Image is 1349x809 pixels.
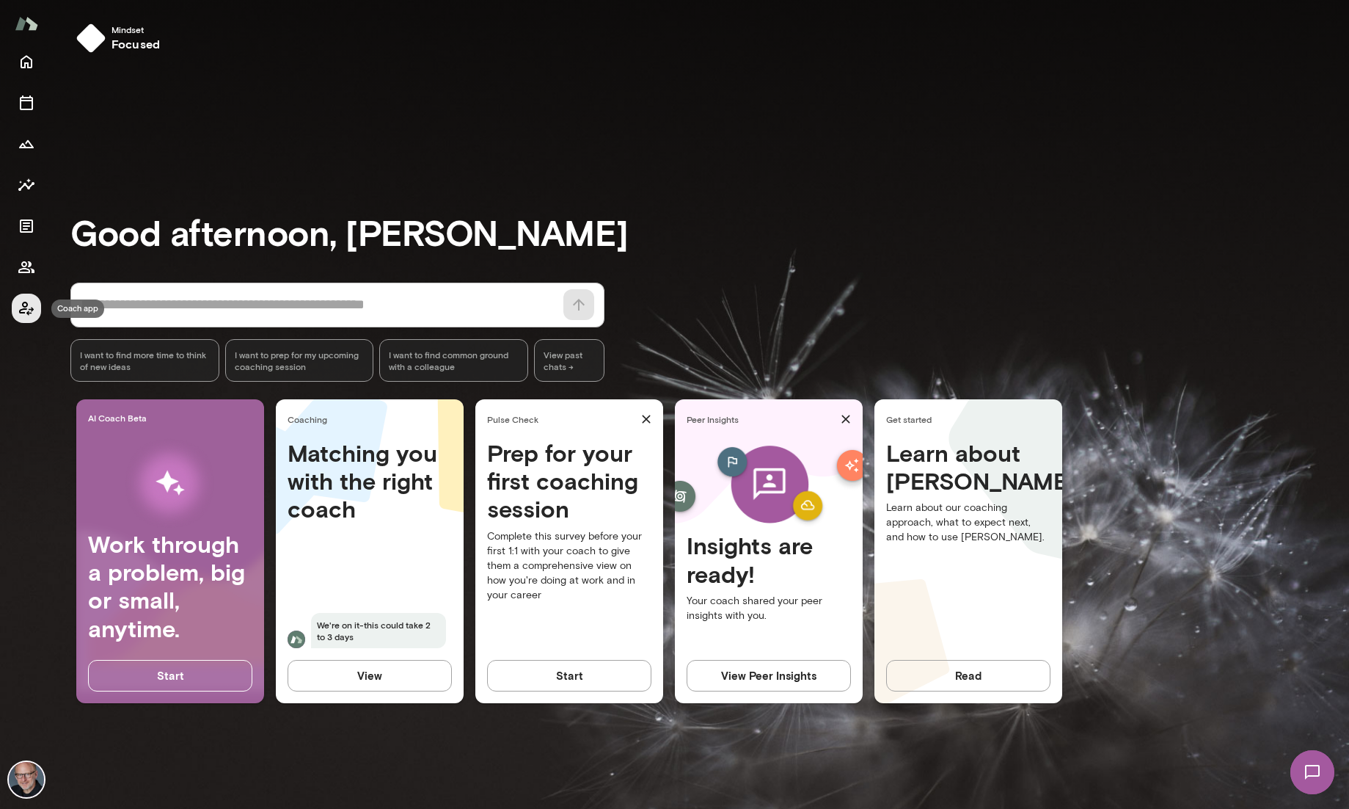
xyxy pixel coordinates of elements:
[311,613,446,648] span: We're on it-this could take 2 to 3 days
[9,762,44,797] img: Nick Gould
[487,439,651,523] h4: Prep for your first coaching session
[698,439,841,532] img: peer-insights
[51,300,104,318] div: Coach app
[88,412,258,424] span: AI Coach Beta
[80,349,210,372] span: I want to find more time to think of new ideas
[886,501,1050,545] p: Learn about our coaching approach, what to expect next, and how to use [PERSON_NAME].
[389,349,519,372] span: I want to find common ground with a colleague
[12,294,41,323] button: Coach app
[225,339,374,382] div: I want to prep for my upcoming coaching session
[12,170,41,200] button: Insights
[288,439,452,523] h4: Matching you with the right coach
[88,530,252,643] h4: Work through a problem, big or small, anytime.
[687,594,851,623] p: Your coach shared your peer insights with you.
[487,413,635,425] span: Pulse Check
[288,413,458,425] span: Coaching
[886,413,1056,425] span: Get started
[534,339,604,382] span: View past chats ->
[12,88,41,117] button: Sessions
[12,211,41,241] button: Documents
[235,349,365,372] span: I want to prep for my upcoming coaching session
[886,660,1050,691] button: Read
[15,10,38,37] img: Mento
[105,437,235,530] img: AI Workflows
[12,253,41,282] button: Members
[70,339,219,382] div: I want to find more time to think of new ideas
[88,660,252,691] button: Start
[70,18,172,59] button: Mindsetfocused
[76,23,106,53] img: mindset
[12,47,41,76] button: Home
[687,532,851,588] h4: Insights are ready!
[111,35,160,53] h6: focused
[487,529,651,603] p: Complete this survey before your first 1:1 with your coach to give them a comprehensive view on h...
[12,129,41,159] button: Growth Plan
[288,660,452,691] button: View
[487,660,651,691] button: Start
[687,413,835,425] span: Peer Insights
[111,23,160,35] span: Mindset
[70,211,1349,253] h3: Good afternoon, [PERSON_NAME]
[687,660,851,691] button: View Peer Insights
[886,439,1050,496] h4: Learn about [PERSON_NAME]
[379,339,528,382] div: I want to find common ground with a colleague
